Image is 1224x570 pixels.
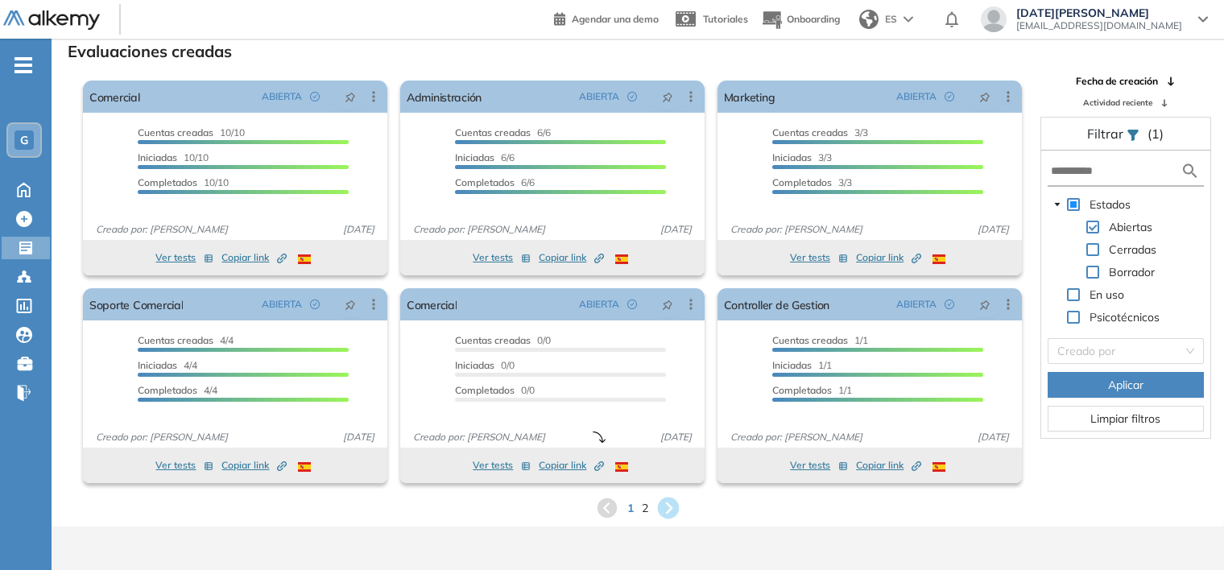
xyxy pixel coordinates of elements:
[539,250,604,265] span: Copiar link
[455,359,494,371] span: Iniciadas
[310,92,320,101] span: check-circle
[967,84,1003,109] button: pushpin
[787,13,840,25] span: Onboarding
[1083,97,1152,109] span: Actividad reciente
[1109,242,1156,257] span: Cerradas
[1016,6,1182,19] span: [DATE][PERSON_NAME]
[654,430,698,444] span: [DATE]
[539,456,604,475] button: Copiar link
[662,298,673,311] span: pushpin
[455,384,535,396] span: 0/0
[138,176,229,188] span: 10/10
[1106,240,1160,259] span: Cerradas
[455,384,515,396] span: Completados
[1109,265,1155,279] span: Borrador
[979,298,990,311] span: pushpin
[337,430,381,444] span: [DATE]
[455,126,551,138] span: 6/6
[1109,220,1152,234] span: Abiertas
[650,291,685,317] button: pushpin
[703,13,748,25] span: Tutoriales
[932,254,945,264] img: ESP
[856,248,921,267] button: Copiar link
[155,248,213,267] button: Ver tests
[945,92,954,101] span: check-circle
[642,500,648,517] span: 2
[1108,376,1143,394] span: Aplicar
[967,291,1003,317] button: pushpin
[654,222,698,237] span: [DATE]
[579,89,619,104] span: ABIERTA
[473,248,531,267] button: Ver tests
[138,176,197,188] span: Completados
[138,384,217,396] span: 4/4
[859,10,879,29] img: world
[650,84,685,109] button: pushpin
[856,250,921,265] span: Copiar link
[971,430,1015,444] span: [DATE]
[615,462,628,472] img: ESP
[979,90,990,103] span: pushpin
[772,176,832,188] span: Completados
[310,299,320,309] span: check-circle
[724,81,775,113] a: Marketing
[333,291,368,317] button: pushpin
[138,334,234,346] span: 4/4
[772,126,868,138] span: 3/3
[724,430,869,444] span: Creado por: [PERSON_NAME]
[761,2,840,37] button: Onboarding
[473,456,531,475] button: Ver tests
[1086,195,1134,214] span: Estados
[1181,161,1200,181] img: search icon
[1087,126,1127,142] span: Filtrar
[138,151,177,163] span: Iniciadas
[615,254,628,264] img: ESP
[407,222,552,237] span: Creado por: [PERSON_NAME]
[14,64,32,67] i: -
[539,458,604,473] span: Copiar link
[904,16,913,23] img: arrow
[971,222,1015,237] span: [DATE]
[856,456,921,475] button: Copiar link
[790,248,848,267] button: Ver tests
[68,42,232,61] h3: Evaluaciones creadas
[1086,285,1127,304] span: En uso
[89,288,183,320] a: Soporte Comercial
[896,89,937,104] span: ABIERTA
[1016,19,1182,32] span: [EMAIL_ADDRESS][DOMAIN_NAME]
[724,288,829,320] a: Controller de Gestion
[1086,308,1163,327] span: Psicotécnicos
[337,222,381,237] span: [DATE]
[221,456,287,475] button: Copiar link
[772,359,812,371] span: Iniciadas
[539,248,604,267] button: Copiar link
[3,10,100,31] img: Logo
[772,359,832,371] span: 1/1
[932,462,945,472] img: ESP
[407,288,457,320] a: Comercial
[627,299,637,309] span: check-circle
[345,90,356,103] span: pushpin
[138,334,213,346] span: Cuentas creadas
[89,222,234,237] span: Creado por: [PERSON_NAME]
[262,297,302,312] span: ABIERTA
[455,176,535,188] span: 6/6
[1048,372,1204,398] button: Aplicar
[662,90,673,103] span: pushpin
[155,456,213,475] button: Ver tests
[772,384,832,396] span: Completados
[1048,406,1204,432] button: Limpiar filtros
[1090,287,1124,302] span: En uso
[455,126,531,138] span: Cuentas creadas
[20,134,28,147] span: G
[221,458,287,473] span: Copiar link
[138,359,197,371] span: 4/4
[345,298,356,311] span: pushpin
[455,176,515,188] span: Completados
[138,151,209,163] span: 10/10
[945,299,954,309] span: check-circle
[896,297,937,312] span: ABIERTA
[407,81,482,113] a: Administración
[885,12,897,27] span: ES
[1053,200,1061,209] span: caret-down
